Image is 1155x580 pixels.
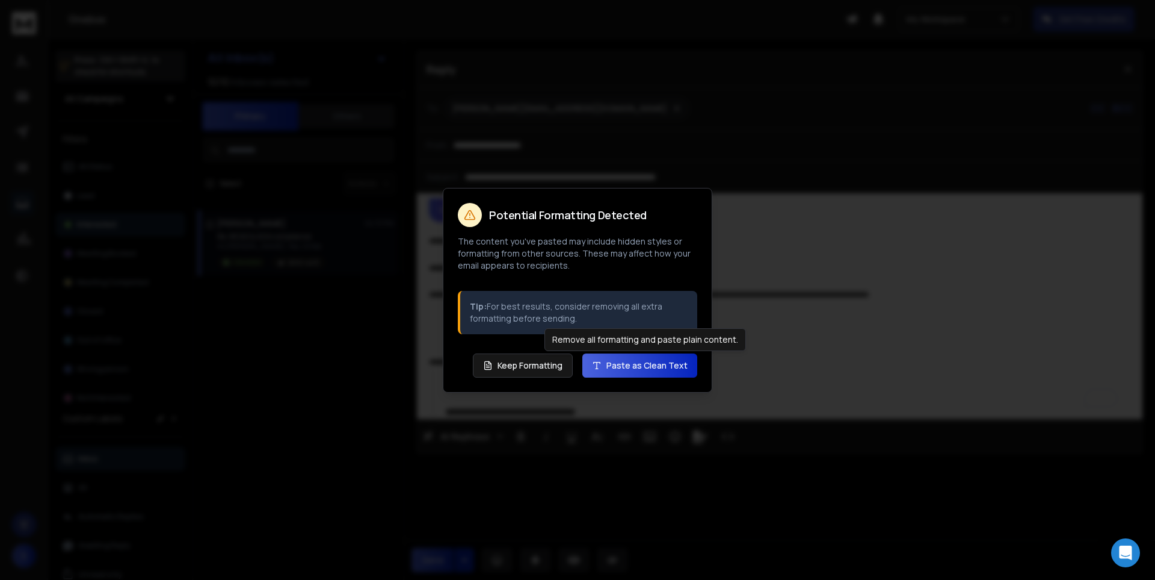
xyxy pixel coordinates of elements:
h2: Potential Formatting Detected [489,210,647,220]
button: Paste as Clean Text [582,354,697,378]
p: For best results, consider removing all extra formatting before sending. [470,301,688,325]
button: Keep Formatting [473,354,573,378]
p: The content you've pasted may include hidden styles or formatting from other sources. These may a... [458,235,697,272]
strong: Tip: [470,301,487,312]
div: Remove all formatting and paste plain content. [544,328,746,351]
div: Open Intercom Messenger [1111,538,1140,567]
